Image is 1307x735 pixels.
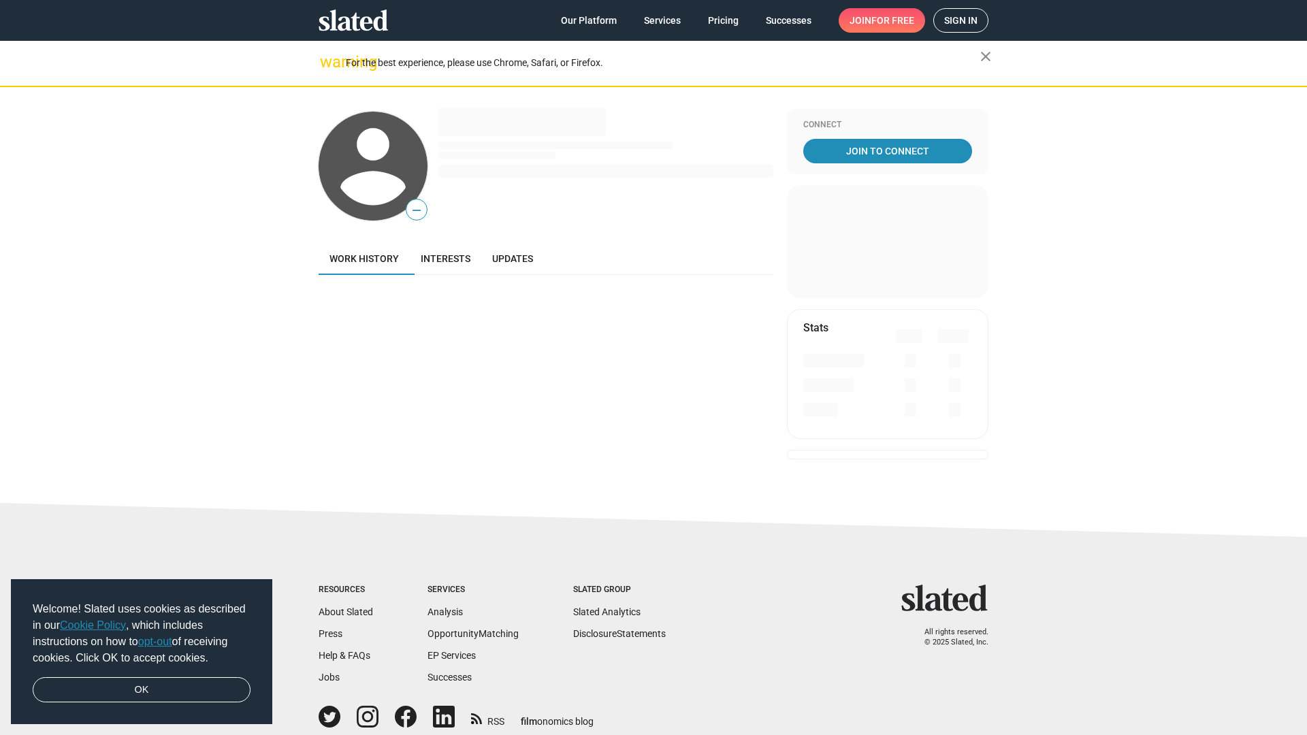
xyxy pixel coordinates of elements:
[319,606,373,617] a: About Slated
[421,253,470,264] span: Interests
[708,8,739,33] span: Pricing
[138,636,172,647] a: opt-out
[427,606,463,617] a: Analysis
[550,8,628,33] a: Our Platform
[346,54,980,72] div: For the best experience, please use Chrome, Safari, or Firefox.
[406,201,427,219] span: —
[871,8,914,33] span: for free
[573,606,641,617] a: Slated Analytics
[427,628,519,639] a: OpportunityMatching
[319,585,373,595] div: Resources
[573,585,666,595] div: Slated Group
[410,242,481,275] a: Interests
[427,650,476,661] a: EP Services
[319,242,410,275] a: Work history
[803,139,972,163] a: Join To Connect
[910,627,988,647] p: All rights reserved. © 2025 Slated, Inc.
[471,707,504,728] a: RSS
[644,8,681,33] span: Services
[803,120,972,131] div: Connect
[573,628,666,639] a: DisclosureStatements
[521,704,594,728] a: filmonomics blog
[320,54,336,70] mat-icon: warning
[633,8,692,33] a: Services
[492,253,533,264] span: Updates
[944,9,978,32] span: Sign in
[427,585,519,595] div: Services
[319,650,370,661] a: Help & FAQs
[427,672,472,683] a: Successes
[319,672,340,683] a: Jobs
[806,139,969,163] span: Join To Connect
[521,716,537,727] span: film
[33,601,251,666] span: Welcome! Slated uses cookies as described in our , which includes instructions on how to of recei...
[839,8,925,33] a: Joinfor free
[561,8,617,33] span: Our Platform
[978,48,994,65] mat-icon: close
[319,628,342,639] a: Press
[33,677,251,703] a: dismiss cookie message
[766,8,811,33] span: Successes
[850,8,914,33] span: Join
[803,321,828,335] mat-card-title: Stats
[755,8,822,33] a: Successes
[481,242,544,275] a: Updates
[697,8,749,33] a: Pricing
[60,619,126,631] a: Cookie Policy
[933,8,988,33] a: Sign in
[11,579,272,725] div: cookieconsent
[329,253,399,264] span: Work history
